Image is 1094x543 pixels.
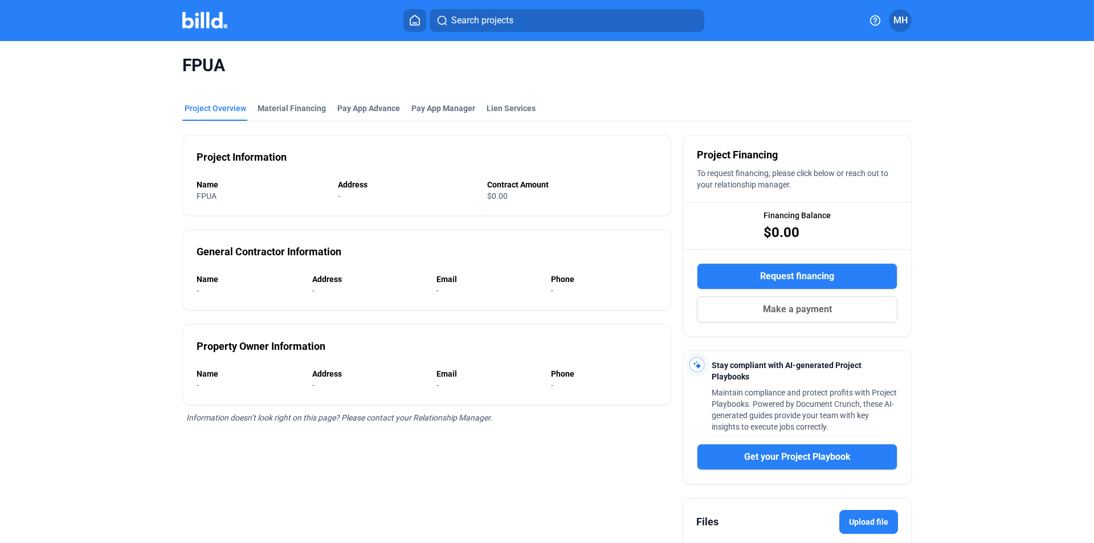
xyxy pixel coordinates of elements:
div: Address [338,179,476,190]
span: Financing Balance [764,210,831,221]
span: $0.00 [764,223,799,242]
span: Stay compliant with AI-generated Project Playbooks [712,361,862,381]
div: Phone [551,273,657,285]
span: $0.00 [487,191,508,201]
div: Name [197,273,301,285]
span: - [436,286,439,295]
div: Phone [551,368,657,379]
div: Name [197,179,326,190]
span: - [197,381,199,390]
span: - [551,286,553,295]
span: - [312,286,315,295]
span: Request financing [760,270,834,283]
div: Lien Services [487,103,536,114]
div: Contract Amount [487,179,657,190]
div: Property Owner Information [197,338,325,354]
div: Project Overview [185,103,246,114]
span: - [197,286,199,295]
span: Information doesn’t look right on this page? Please contact your Relationship Manager. [186,413,492,422]
span: Search projects [451,14,513,27]
div: Address [312,368,424,379]
span: - [551,381,553,390]
div: Pay App Advance [337,103,400,114]
div: Material Financing [258,103,326,114]
span: Get your Project Playbook [744,450,851,464]
span: Make a payment [763,303,832,316]
div: Project Information [197,149,287,165]
span: FPUA [197,191,217,201]
label: Upload file [839,510,898,534]
span: - [338,191,340,201]
span: To request financing, please click below or reach out to your relationship manager. [697,169,888,189]
span: MH [893,14,908,27]
span: Maintain compliance and protect profits with Project Playbooks. Powered by Document Crunch, these... [712,388,897,431]
span: Pay App Manager [411,103,475,114]
div: Address [312,273,424,285]
div: Name [197,368,301,379]
span: Project Financing [697,147,778,163]
span: - [436,381,439,390]
div: General Contractor Information [197,244,341,260]
span: - [312,381,315,390]
div: Files [696,514,719,530]
img: Billd Company Logo [182,12,227,28]
span: FPUA [182,55,912,76]
div: Email [436,273,540,285]
div: Email [436,368,540,379]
